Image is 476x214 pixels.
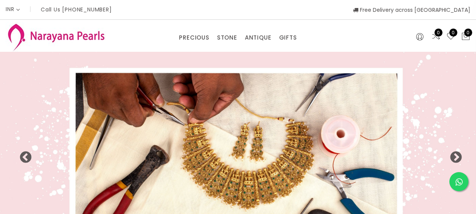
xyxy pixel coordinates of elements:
[353,6,470,14] span: Free Delivery across [GEOGRAPHIC_DATA]
[19,151,27,159] button: Previous
[217,32,237,43] a: STONE
[449,151,457,159] button: Next
[446,32,455,42] a: 0
[434,29,442,37] span: 0
[179,32,209,43] a: PRECIOUS
[449,29,457,37] span: 0
[464,29,472,37] span: 0
[41,7,112,12] p: Call Us [PHONE_NUMBER]
[245,32,272,43] a: ANTIQUE
[461,32,470,42] button: 0
[279,32,297,43] a: GIFTS
[431,32,441,42] a: 0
